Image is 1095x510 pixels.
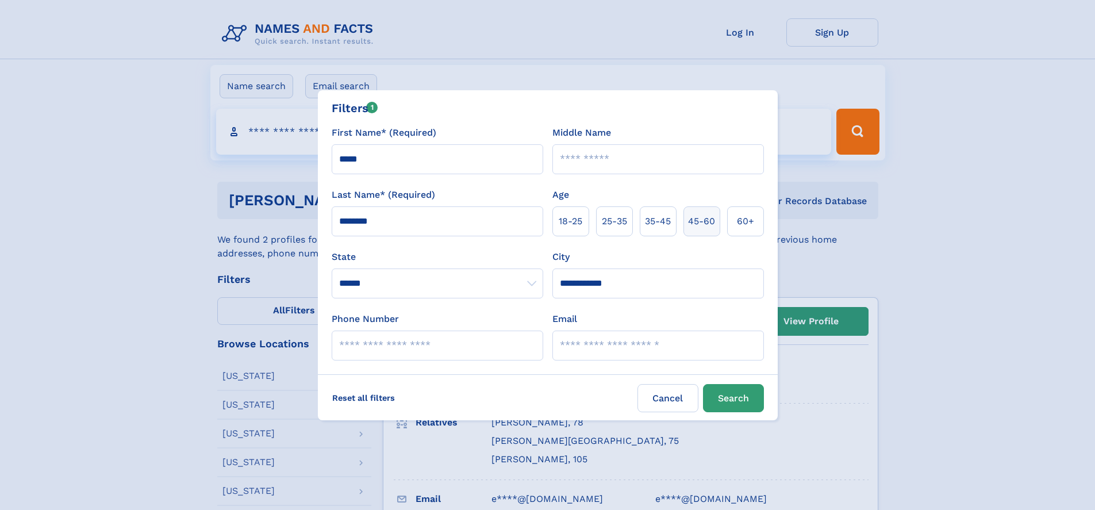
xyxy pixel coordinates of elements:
[332,99,378,117] div: Filters
[325,384,402,412] label: Reset all filters
[332,250,543,264] label: State
[552,188,569,202] label: Age
[688,214,715,228] span: 45‑60
[332,312,399,326] label: Phone Number
[552,126,611,140] label: Middle Name
[332,126,436,140] label: First Name* (Required)
[645,214,671,228] span: 35‑45
[637,384,698,412] label: Cancel
[703,384,764,412] button: Search
[737,214,754,228] span: 60+
[602,214,627,228] span: 25‑35
[559,214,582,228] span: 18‑25
[552,250,570,264] label: City
[332,188,435,202] label: Last Name* (Required)
[552,312,577,326] label: Email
